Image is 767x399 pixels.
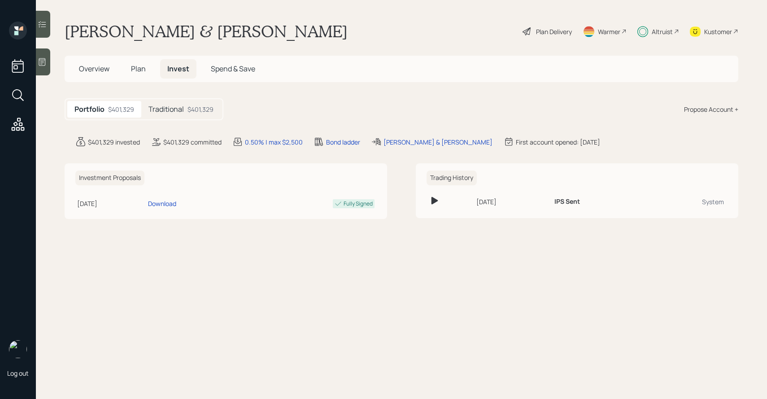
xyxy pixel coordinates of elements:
[536,27,572,36] div: Plan Delivery
[476,197,547,206] div: [DATE]
[163,137,222,147] div: $401,329 committed
[344,200,373,208] div: Fully Signed
[88,137,140,147] div: $401,329 invested
[516,137,600,147] div: First account opened: [DATE]
[554,198,580,206] h6: IPS Sent
[383,137,492,147] div: [PERSON_NAME] & [PERSON_NAME]
[148,105,184,114] h5: Traditional
[684,105,738,114] div: Propose Account +
[148,199,176,208] div: Download
[108,105,134,114] div: $401,329
[65,22,348,41] h1: [PERSON_NAME] & [PERSON_NAME]
[648,197,724,206] div: System
[74,105,105,114] h5: Portfolio
[77,199,144,208] div: [DATE]
[326,137,360,147] div: Bond ladder
[187,105,214,114] div: $401,329
[9,340,27,358] img: sami-boghos-headshot.png
[245,137,303,147] div: 0.50% | max $2,500
[704,27,732,36] div: Kustomer
[652,27,673,36] div: Altruist
[167,64,189,74] span: Invest
[7,369,29,377] div: Log out
[211,64,255,74] span: Spend & Save
[427,171,477,185] h6: Trading History
[79,64,109,74] span: Overview
[598,27,620,36] div: Warmer
[75,171,144,185] h6: Investment Proposals
[131,64,146,74] span: Plan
